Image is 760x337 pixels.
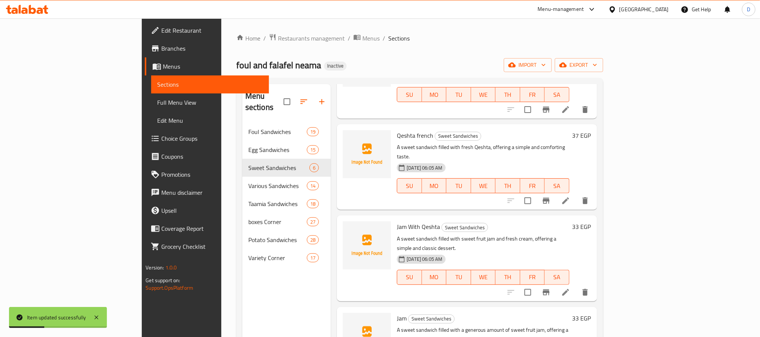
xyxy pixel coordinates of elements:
div: [GEOGRAPHIC_DATA] [619,5,669,14]
li: / [383,34,385,43]
a: Coupons [145,147,269,165]
span: SU [400,272,419,283]
a: Edit Restaurant [145,21,269,39]
a: Grocery Checklist [145,238,269,256]
nav: breadcrumb [236,33,603,43]
h6: 37 EGP [572,130,591,141]
div: items [307,145,319,154]
div: Sweet Sandwiches [408,314,455,323]
span: Grocery Checklist [161,242,263,251]
h6: 33 EGP [572,313,591,323]
span: Sweet Sandwiches [442,223,488,232]
a: Restaurants management [269,33,345,43]
span: Qeshta french [397,130,433,141]
span: Taamia Sandwiches [248,199,307,208]
span: Choice Groups [161,134,263,143]
div: items [307,127,319,136]
span: Select to update [520,193,536,209]
span: 14 [307,182,318,190]
a: Edit menu item [561,105,570,114]
span: WE [474,272,493,283]
a: Menus [145,57,269,75]
a: Support.OpsPlatform [146,283,193,293]
div: Egg Sandwiches15 [242,141,331,159]
span: SA [548,181,566,191]
span: boxes Corner [248,217,307,226]
nav: Menu sections [242,120,331,270]
button: delete [576,101,594,119]
a: Choice Groups [145,129,269,147]
a: Sections [151,75,269,93]
span: Jam With Qeshta [397,221,440,232]
span: TU [449,272,468,283]
div: Variety Corner17 [242,249,331,267]
span: WE [474,181,493,191]
span: WE [474,89,493,100]
button: TH [496,270,520,285]
button: FR [520,87,545,102]
button: Branch-specific-item [537,101,555,119]
button: import [504,58,552,72]
div: boxes Corner27 [242,213,331,231]
li: / [348,34,350,43]
div: items [307,199,319,208]
span: TH [499,181,517,191]
div: Sweet Sandwiches6 [242,159,331,177]
button: TU [446,270,471,285]
a: Upsell [145,202,269,220]
button: Add section [313,93,331,111]
a: Full Menu View [151,93,269,111]
div: items [307,235,319,244]
button: WE [471,87,496,102]
span: foul and falafel neama [236,57,321,74]
button: SA [545,178,569,193]
div: Various Sandwiches [248,181,307,190]
span: Sections [157,80,263,89]
span: FR [523,89,542,100]
button: SU [397,178,422,193]
div: items [307,253,319,262]
span: Promotions [161,170,263,179]
span: MO [425,181,443,191]
span: 19 [307,128,318,135]
span: 28 [307,236,318,244]
span: MO [425,272,443,283]
span: Edit Menu [157,116,263,125]
div: Various Sandwiches14 [242,177,331,195]
span: Coverage Report [161,224,263,233]
span: FR [523,272,542,283]
span: Sort sections [295,93,313,111]
span: SU [400,181,419,191]
span: Select to update [520,284,536,300]
span: import [510,60,546,70]
div: Item updated successfully [27,313,86,322]
span: Branches [161,44,263,53]
span: D [747,5,750,14]
span: Menu disclaimer [161,188,263,197]
a: Promotions [145,165,269,184]
span: Foul Sandwiches [248,127,307,136]
span: Version: [146,263,164,272]
span: 15 [307,146,318,153]
span: Menus [163,62,263,71]
div: items [309,163,319,172]
p: A sweet sandwich filled with sweet fruit jam and fresh cream, offering a simple and classic dessert. [397,234,569,253]
button: MO [422,270,446,285]
span: Select all sections [279,94,295,110]
button: delete [576,192,594,210]
span: TU [449,89,468,100]
span: [DATE] 06:05 AM [404,256,445,263]
span: Get support on: [146,275,180,285]
span: 6 [310,164,318,172]
div: Potato Sandwiches [248,235,307,244]
span: Variety Corner [248,253,307,262]
span: Egg Sandwiches [248,145,307,154]
button: TH [496,87,520,102]
button: Branch-specific-item [537,192,555,210]
span: Sweet Sandwiches [248,163,309,172]
h6: 33 EGP [572,221,591,232]
a: Coverage Report [145,220,269,238]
